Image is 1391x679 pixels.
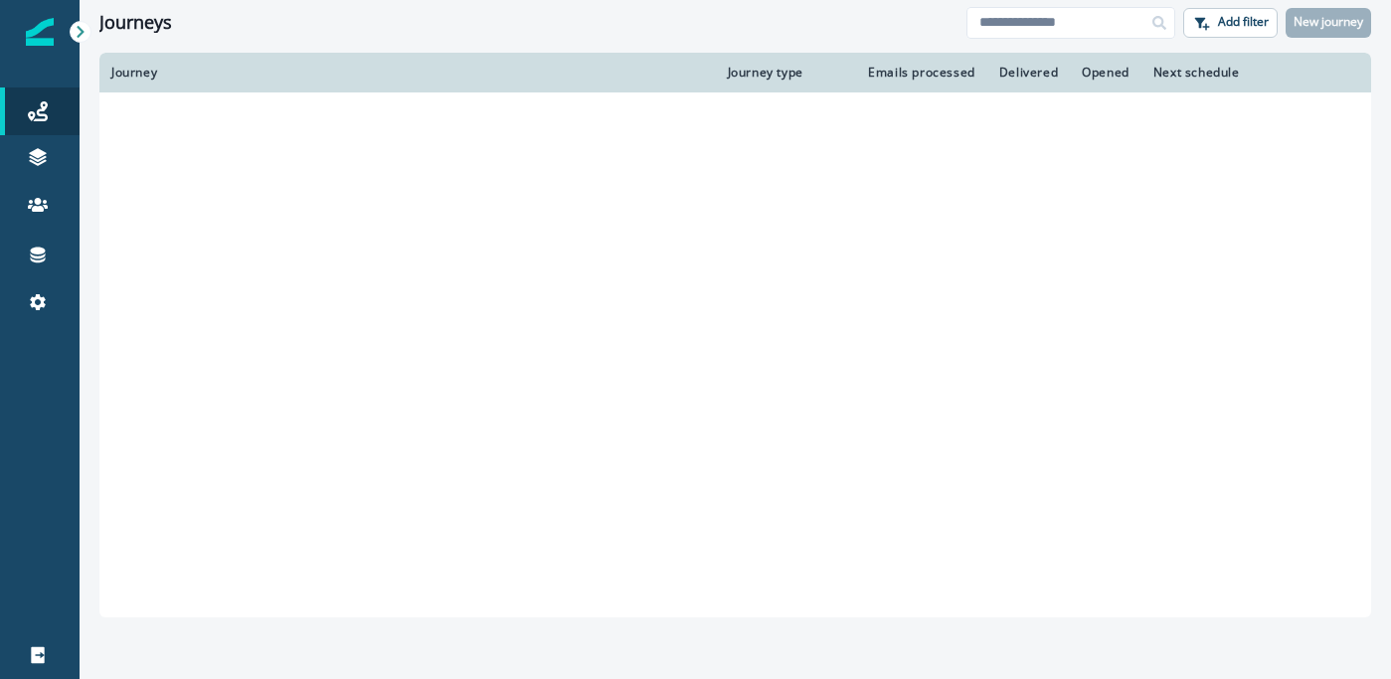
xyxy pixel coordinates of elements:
div: Journey type [728,65,843,81]
h1: Journeys [99,12,172,34]
button: Add filter [1183,8,1278,38]
div: Emails processed [866,65,974,81]
div: Delivered [999,65,1058,81]
p: Add filter [1218,15,1269,29]
button: New journey [1286,8,1371,38]
div: Journey [111,65,704,81]
p: New journey [1294,15,1363,29]
img: Inflection [26,18,54,46]
div: Opened [1082,65,1130,81]
div: Next schedule [1153,65,1313,81]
